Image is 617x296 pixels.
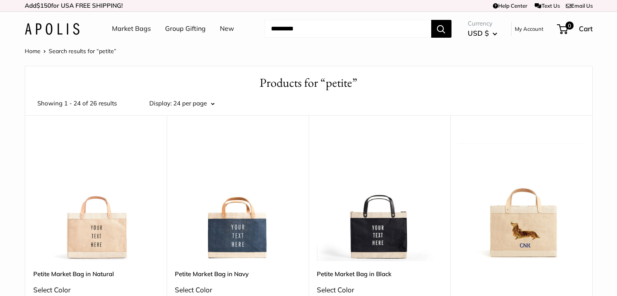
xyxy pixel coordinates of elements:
[431,20,451,38] button: Search
[264,20,431,38] input: Search...
[493,2,527,9] a: Help Center
[175,269,301,279] a: Petite Market Bag in Navy
[558,22,593,35] a: 0 Cart
[37,2,51,9] span: $150
[49,47,116,55] span: Search results for “petite”
[25,23,80,35] img: Apolis
[173,98,215,109] button: 24 per page
[515,24,544,34] a: My Account
[566,2,593,9] a: Email Us
[565,21,573,30] span: 0
[149,98,172,109] label: Display:
[112,23,151,35] a: Market Bags
[317,269,443,279] a: Petite Market Bag in Black
[458,135,584,261] a: Petite Market Bag in Natural DachshundPetite Market Bag in Natural Dachshund
[33,269,159,279] a: Petite Market Bag in Natural
[458,135,584,261] img: Petite Market Bag in Natural Dachshund
[535,2,559,9] a: Text Us
[468,29,489,37] span: USD $
[165,23,206,35] a: Group Gifting
[317,135,443,261] img: description_Make it yours with custom printed text.
[220,23,234,35] a: New
[468,27,497,40] button: USD $
[33,135,159,261] a: Petite Market Bag in NaturalPetite Market Bag in Natural
[175,135,301,261] img: description_Make it yours with custom text.
[579,24,593,33] span: Cart
[25,47,41,55] a: Home
[37,74,580,92] h1: Products for “petite”
[468,18,497,29] span: Currency
[37,98,117,109] span: Showing 1 - 24 of 26 results
[317,135,443,261] a: description_Make it yours with custom printed text.Petite Market Bag in Black
[175,135,301,261] a: description_Make it yours with custom text.Petite Market Bag in Navy
[173,99,207,107] span: 24 per page
[33,135,159,261] img: Petite Market Bag in Natural
[25,46,116,56] nav: Breadcrumb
